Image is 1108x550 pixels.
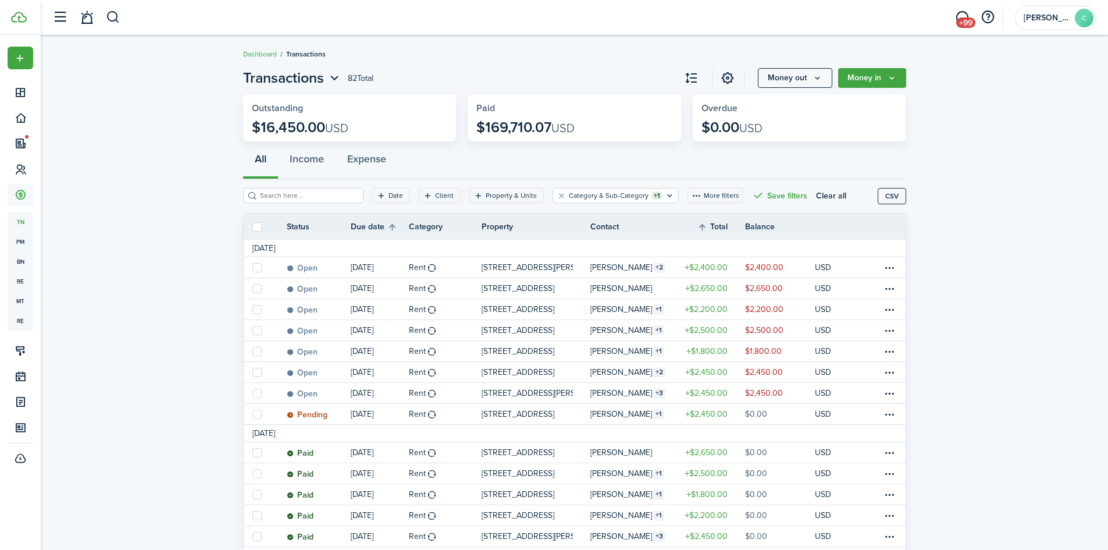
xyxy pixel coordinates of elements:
[653,346,664,357] table-counter: 1
[287,512,313,521] status: Paid
[287,341,351,361] a: Open
[482,404,591,424] a: [STREET_ADDRESS]
[685,446,728,459] table-amount-title: $2,650.00
[409,383,482,403] a: Rent
[469,188,544,203] filter-tag: Open filter
[409,509,426,521] table-info-title: Rent
[590,505,675,526] a: [PERSON_NAME]1
[486,190,537,201] filter-tag-label: Property & Units
[351,383,409,403] a: [DATE]
[701,103,897,113] widget-stats-title: Overdue
[287,299,351,320] a: Open
[482,505,591,526] a: [STREET_ADDRESS]
[745,488,767,501] table-amount-description: $0.00
[590,509,652,521] table-info-title: [PERSON_NAME]
[739,119,763,137] span: USD
[482,366,554,378] p: [STREET_ADDRESS]
[590,448,652,457] table-profile-info-text: [PERSON_NAME]
[482,488,554,501] p: [STREET_ADDRESS]
[287,362,351,382] a: Open
[745,505,815,526] a: $0.00
[745,303,783,315] table-amount-description: $2,200.00
[351,484,409,505] a: [DATE]
[409,282,426,294] table-info-title: Rent
[815,299,847,320] a: USD
[590,488,652,501] table-info-title: [PERSON_NAME]
[956,17,975,28] span: +99
[106,8,120,27] button: Search
[951,3,973,33] a: Messaging
[569,190,649,201] filter-tag-label: Category & Sub-Category
[815,278,847,299] a: USD
[287,383,351,403] a: Open
[590,320,675,340] a: [PERSON_NAME]1
[697,220,745,234] th: Sort
[8,212,33,232] span: tn
[745,261,783,274] table-amount-description: $2,400.00
[675,442,745,463] a: $2,650.00
[815,509,831,521] p: USD
[287,533,313,542] status: Paid
[685,324,728,336] table-amount-title: $2,500.00
[675,463,745,484] a: $2,500.00
[389,190,403,201] filter-tag-label: Date
[815,484,847,505] a: USD
[409,257,482,278] a: Rent
[482,509,554,521] p: [STREET_ADDRESS]
[409,366,426,378] table-info-title: Rent
[553,188,679,203] filter-tag: Open filter
[758,68,832,88] button: Open menu
[8,232,33,251] a: pm
[815,324,831,336] p: USD
[590,366,652,378] table-info-title: [PERSON_NAME]
[351,509,373,521] p: [DATE]
[745,257,815,278] a: $2,400.00
[653,409,664,420] table-counter: 1
[758,68,832,88] button: Money out
[243,68,324,88] span: Transactions
[745,366,783,378] table-amount-description: $2,450.00
[685,467,728,480] table-amount-title: $2,500.00
[351,488,373,501] p: [DATE]
[243,68,342,88] button: Open menu
[815,442,847,463] a: USD
[878,188,906,204] button: CSV
[482,341,591,361] a: [STREET_ADDRESS]
[482,261,573,274] p: [STREET_ADDRESS][PERSON_NAME]
[351,278,409,299] a: [DATE]
[978,8,997,27] button: Open resource center
[745,320,815,340] a: $2,500.00
[278,144,336,179] button: Income
[409,467,426,480] table-info-title: Rent
[590,463,675,484] a: [PERSON_NAME]1
[287,410,327,420] status: Pending
[351,282,373,294] p: [DATE]
[745,463,815,484] a: $0.00
[815,345,831,357] p: USD
[745,442,815,463] a: $0.00
[590,261,652,274] table-info-title: [PERSON_NAME]
[351,320,409,340] a: [DATE]
[287,470,313,479] status: Paid
[675,278,745,299] a: $2,650.00
[482,345,554,357] p: [STREET_ADDRESS]
[675,257,745,278] a: $2,400.00
[482,463,591,484] a: [STREET_ADDRESS]
[590,324,652,336] table-info-title: [PERSON_NAME]
[482,221,591,233] th: Property
[351,387,373,399] p: [DATE]
[243,68,342,88] button: Transactions
[287,491,313,500] status: Paid
[590,278,675,299] a: [PERSON_NAME]
[372,188,410,203] filter-tag: Open filter
[686,345,728,357] table-amount-title: $1,800.00
[409,484,482,505] a: Rent
[287,526,351,547] a: Paid
[482,408,554,420] p: [STREET_ADDRESS]
[685,366,728,378] table-amount-title: $2,450.00
[815,366,831,378] p: USD
[590,484,675,505] a: [PERSON_NAME]1
[815,404,847,424] a: USD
